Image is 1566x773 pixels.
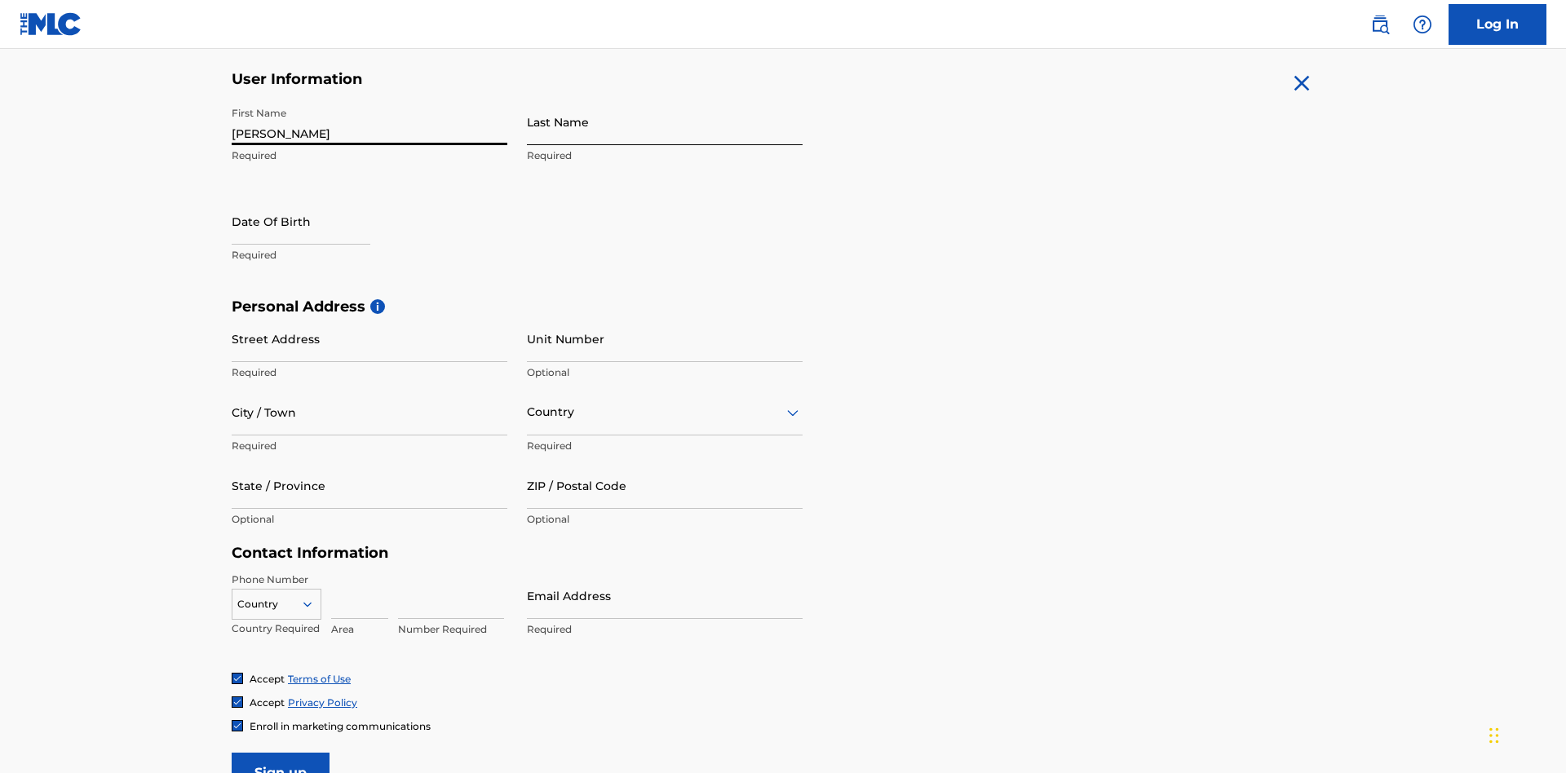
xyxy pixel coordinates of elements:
h5: Personal Address [232,298,1334,316]
h5: Contact Information [232,544,803,563]
div: Help [1406,8,1439,41]
img: MLC Logo [20,12,82,36]
p: Required [527,622,803,637]
span: Accept [250,696,285,709]
a: Terms of Use [288,673,351,685]
img: close [1289,70,1315,96]
img: checkbox [232,697,242,707]
div: Drag [1489,711,1499,760]
p: Country Required [232,621,321,636]
p: Required [527,439,803,453]
img: search [1370,15,1390,34]
p: Optional [232,512,507,527]
a: Log In [1449,4,1546,45]
img: checkbox [232,721,242,731]
span: i [370,299,385,314]
p: Area [331,622,388,637]
iframe: Chat Widget [1484,695,1566,773]
p: Required [232,248,507,263]
p: Required [232,365,507,380]
p: Required [527,148,803,163]
p: Required [232,439,507,453]
p: Optional [527,365,803,380]
p: Required [232,148,507,163]
p: Optional [527,512,803,527]
span: Enroll in marketing communications [250,720,431,732]
p: Number Required [398,622,504,637]
img: help [1413,15,1432,34]
a: Public Search [1364,8,1396,41]
a: Privacy Policy [288,696,357,709]
img: checkbox [232,674,242,683]
span: Accept [250,673,285,685]
h5: User Information [232,70,803,89]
